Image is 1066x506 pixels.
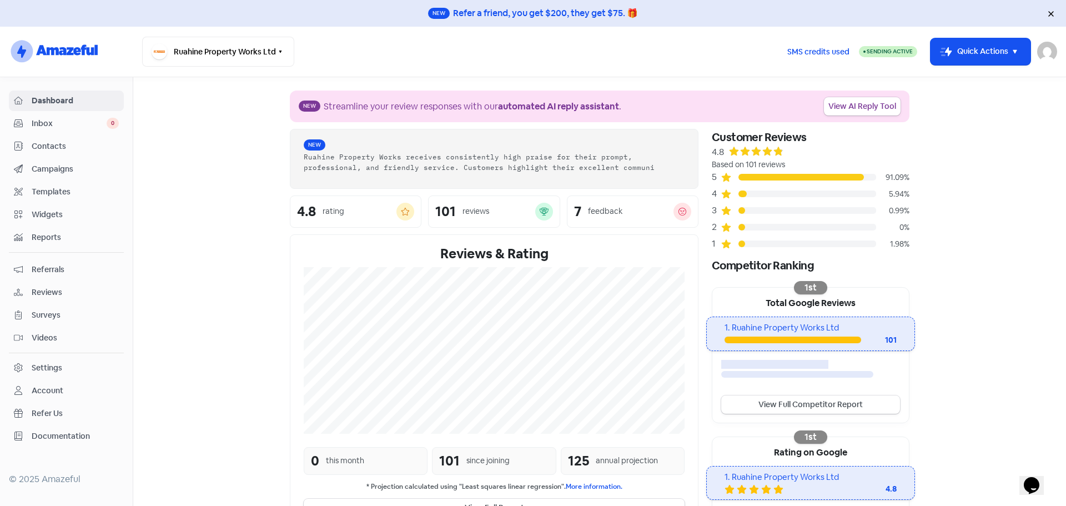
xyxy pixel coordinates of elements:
a: 7feedback [567,196,698,228]
a: SMS credits used [778,45,859,57]
span: Sending Active [867,48,913,55]
div: 3 [712,204,721,217]
div: 1st [794,281,827,294]
span: New [299,101,320,112]
div: 0% [876,222,909,233]
div: 101 [439,451,460,471]
div: 91.09% [876,172,909,183]
div: 1. Ruahine Property Works Ltd [725,471,896,484]
iframe: chat widget [1019,462,1055,495]
a: 4.8rating [290,196,421,228]
a: Referrals [9,259,124,280]
div: 0.99% [876,205,909,217]
span: Templates [32,186,119,198]
a: Campaigns [9,159,124,179]
a: Templates [9,182,124,202]
span: Refer Us [32,408,119,419]
div: Rating on Google [712,437,909,466]
div: 4.8 [297,205,316,218]
div: 1. Ruahine Property Works Ltd [725,322,896,334]
a: More information. [566,482,622,491]
a: Dashboard [9,91,124,111]
a: Documentation [9,426,124,447]
a: Inbox 0 [9,113,124,134]
span: Reviews [32,287,119,298]
span: Referrals [32,264,119,275]
div: 4.8 [852,483,897,495]
div: 1st [794,430,827,444]
img: User [1037,42,1057,62]
div: Streamline your review responses with our . [324,100,621,113]
div: 0 [311,451,319,471]
span: Reports [32,232,119,243]
a: Widgets [9,204,124,225]
button: Ruahine Property Works Ltd [142,37,294,67]
span: Widgets [32,209,119,221]
a: Reports [9,227,124,248]
div: 101 [435,205,456,218]
a: 101reviews [428,196,560,228]
div: 5 [712,171,721,184]
a: Reviews [9,282,124,303]
span: Documentation [32,430,119,442]
a: Videos [9,328,124,348]
div: 4 [712,187,721,201]
div: annual projection [596,455,658,467]
span: Campaigns [32,163,119,175]
div: Ruahine Property Works receives consistently high praise for their prompt, professional, and frie... [304,152,685,173]
div: Reviews & Rating [304,244,685,264]
span: New [428,8,450,19]
div: Total Google Reviews [712,288,909,317]
div: 125 [568,451,589,471]
div: reviews [462,206,489,217]
div: feedback [588,206,622,217]
div: Competitor Ranking [712,257,909,274]
span: Surveys [32,309,119,321]
span: Contacts [32,141,119,152]
span: Inbox [32,118,107,129]
div: this month [326,455,364,467]
div: since joining [466,455,510,467]
div: 7 [574,205,581,218]
a: Account [9,380,124,401]
button: Quick Actions [931,38,1030,65]
span: Dashboard [32,95,119,107]
a: Refer Us [9,403,124,424]
a: View AI Reply Tool [824,97,901,116]
a: View Full Competitor Report [721,395,900,414]
div: 101 [861,334,897,346]
small: * Projection calculated using "Least squares linear regression". [304,482,685,492]
span: New [304,139,325,151]
a: Surveys [9,305,124,325]
a: Settings [9,358,124,378]
div: 2 [712,221,721,234]
div: rating [323,206,344,217]
span: SMS credits used [787,46,849,58]
div: Account [32,385,63,397]
div: Refer a friend, you get $200, they get $75. 🎁 [453,7,638,20]
b: automated AI reply assistant [498,101,619,112]
div: © 2025 Amazeful [9,473,124,486]
span: 0 [107,118,119,129]
div: 5.94% [876,188,909,200]
div: Settings [32,362,62,374]
div: 1.98% [876,238,909,250]
div: Customer Reviews [712,129,909,146]
div: Based on 101 reviews [712,159,909,171]
a: Sending Active [859,45,917,58]
span: Videos [32,332,119,344]
a: Contacts [9,136,124,157]
div: 4.8 [712,146,724,159]
div: 1 [712,237,721,251]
